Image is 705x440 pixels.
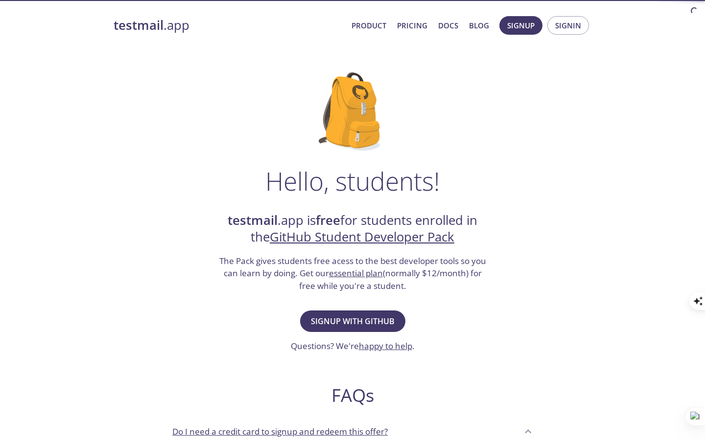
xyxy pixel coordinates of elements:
[547,16,589,35] button: Signin
[499,16,542,35] button: Signup
[438,19,458,32] a: Docs
[507,19,535,32] span: Signup
[114,17,344,34] a: testmail.app
[265,166,440,196] h1: Hello, students!
[228,212,278,229] strong: testmail
[164,384,540,406] h2: FAQs
[270,228,454,245] a: GitHub Student Developer Pack
[316,212,340,229] strong: free
[319,72,387,151] img: github-student-backpack.png
[469,19,489,32] a: Blog
[359,340,412,352] a: happy to help
[300,310,405,332] button: Signup with GitHub
[291,340,415,352] h3: Questions? We're .
[218,212,487,246] h2: .app is for students enrolled in the
[555,19,581,32] span: Signin
[311,314,395,328] span: Signup with GitHub
[218,255,487,292] h3: The Pack gives students free acess to the best developer tools so you can learn by doing. Get our...
[352,19,386,32] a: Product
[397,19,427,32] a: Pricing
[114,17,164,34] strong: testmail
[329,267,383,279] a: essential plan
[172,425,388,438] p: Do I need a credit card to signup and redeem this offer?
